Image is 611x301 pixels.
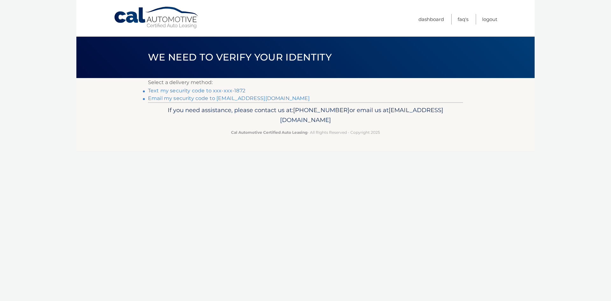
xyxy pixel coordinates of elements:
[231,130,307,135] strong: Cal Automotive Certified Auto Leasing
[148,51,332,63] span: We need to verify your identity
[458,14,468,25] a: FAQ's
[482,14,497,25] a: Logout
[293,106,349,114] span: [PHONE_NUMBER]
[152,129,459,136] p: - All Rights Reserved - Copyright 2025
[418,14,444,25] a: Dashboard
[114,6,200,29] a: Cal Automotive
[148,78,463,87] p: Select a delivery method:
[152,105,459,125] p: If you need assistance, please contact us at: or email us at
[148,95,310,101] a: Email my security code to [EMAIL_ADDRESS][DOMAIN_NAME]
[148,88,245,94] a: Text my security code to xxx-xxx-1872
